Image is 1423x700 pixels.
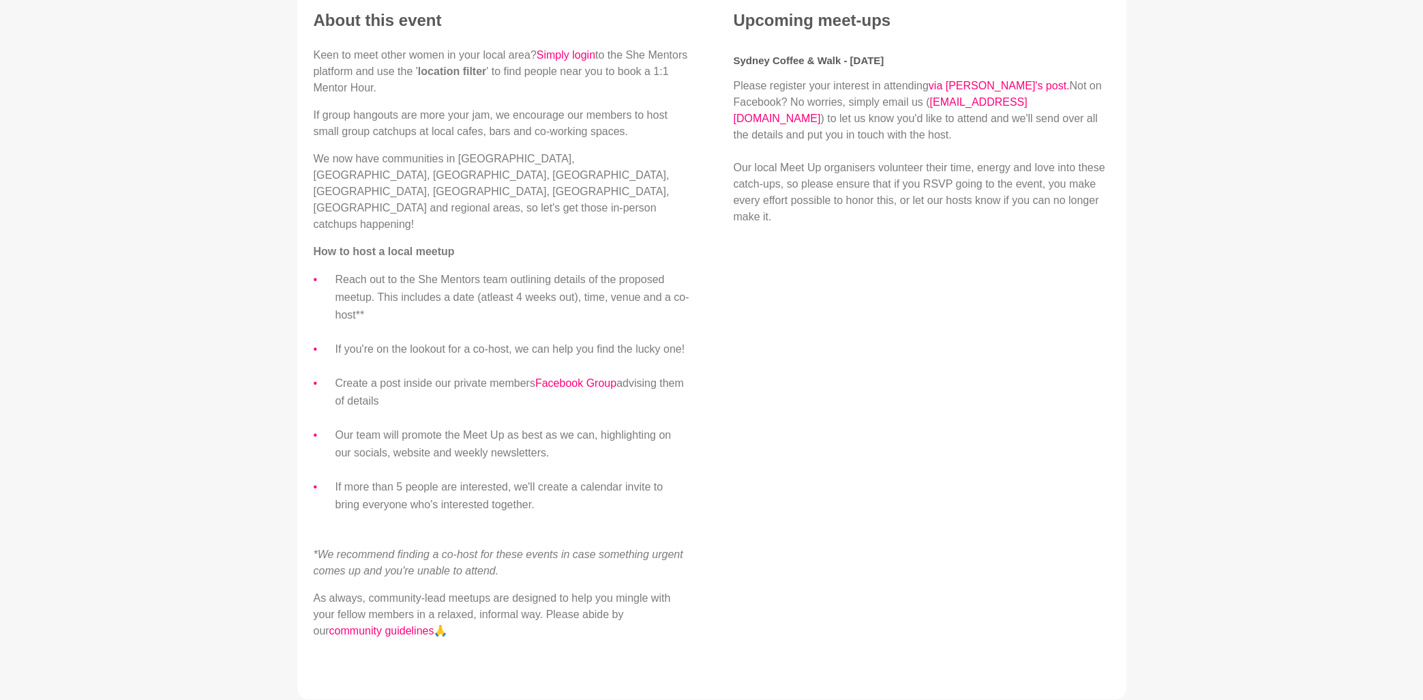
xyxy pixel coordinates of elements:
p: If group hangouts are more your jam, we encourage our members to host small group catchups at loc... [314,107,690,140]
li: If you're on the lookout for a co-host, we can help you find the lucky one! [335,340,690,358]
a: [EMAIL_ADDRESS][DOMAIN_NAME] [734,96,1028,124]
li: If more than 5 people are interested, we'll create a calendar invite to bring everyone who's inte... [335,478,690,514]
a: Simply login [537,49,595,61]
p: As always, community-lead meetups are designed to help you mingle with your fellow members in a r... [314,590,690,639]
h2: About this event [314,10,690,31]
a: community guidelines [329,625,434,637]
li: Our team will promote the Meet Up as best as we can, highlighting on our socials, website and wee... [335,426,690,462]
strong: Sydney Coffee & Walk - [DATE] [734,55,884,66]
strong: How to host a local meetup [314,246,455,257]
li: Create a post inside our private members advising them of details [335,375,690,410]
a: Facebook Group [535,377,616,389]
li: Reach out to the She Mentors team outlining details of the proposed meetup. This includes a date ... [335,271,690,324]
a: via [PERSON_NAME]'s post. [929,80,1070,91]
strong: location filter [418,65,486,77]
em: *We recommend finding a co-host for these events in case something urgent comes up and you're una... [314,549,683,577]
p: Keen to meet other women in your local area? to the She Mentors platform and use the ' ' to find ... [314,47,690,96]
p: Please register your interest in attending Not on Facebook? No worries, simply email us ( ) to le... [734,78,1110,225]
h4: Upcoming meet-ups [734,10,1110,31]
p: We now have communities in [GEOGRAPHIC_DATA], [GEOGRAPHIC_DATA], [GEOGRAPHIC_DATA], [GEOGRAPHIC_D... [314,151,690,233]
